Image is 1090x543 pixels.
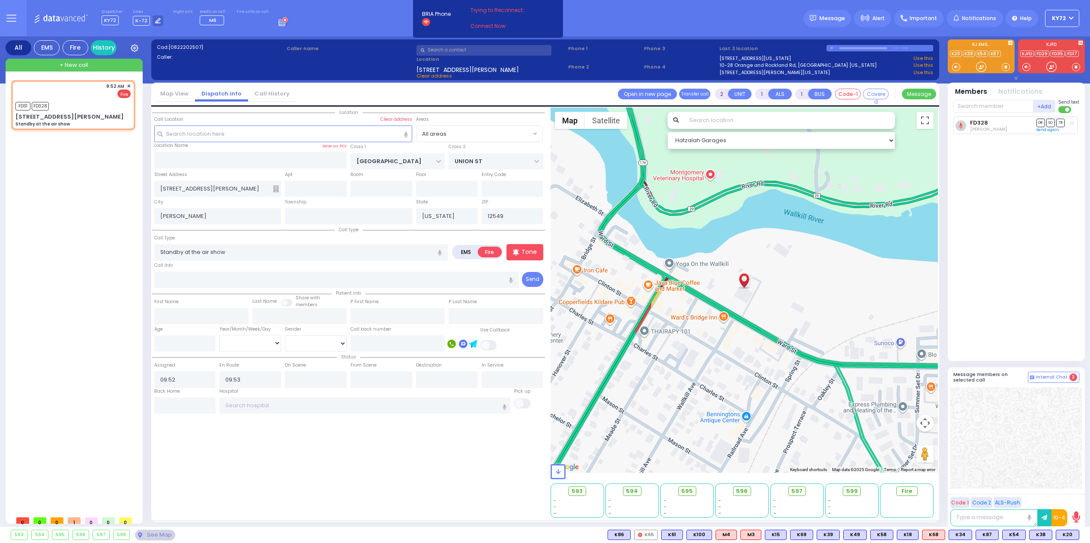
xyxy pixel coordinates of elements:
[173,9,192,15] label: Night unit
[719,504,721,510] span: -
[572,487,583,495] span: 593
[285,171,293,178] label: Apt
[470,22,538,30] a: Connect Now
[828,504,831,510] span: -
[963,51,975,57] a: K38
[422,130,446,138] span: All areas
[608,510,611,516] span: -
[950,51,962,57] a: K20
[34,40,60,55] div: EMS
[1035,51,1049,57] a: FD29
[285,362,306,369] label: On Scene
[913,62,933,69] a: Use this
[568,45,641,52] span: Phone 1
[449,298,477,305] label: P Last Name
[686,530,712,540] div: BLS
[514,388,530,395] label: Pick up
[350,171,363,178] label: Room
[1056,530,1079,540] div: BLS
[157,44,284,51] label: Cad:
[970,119,988,126] a: FD328
[219,388,238,395] label: Hospital
[416,362,442,369] label: Destination
[790,530,813,540] div: BLS
[60,61,88,69] span: + New call
[679,89,710,99] button: Transfer call
[664,504,666,510] span: -
[686,530,712,540] div: K100
[970,126,1007,132] span: Yitzchok Gross
[332,290,365,296] span: Patient info
[902,89,936,99] button: Message
[817,530,840,540] div: K39
[719,62,877,69] a: 10-28 Orange and Rockland Rd, [GEOGRAPHIC_DATA] [US_STATE]
[998,87,1042,97] button: Notifications
[626,487,638,495] span: 594
[482,171,506,178] label: Entry Code
[953,100,1033,113] input: Search member
[154,298,179,305] label: First Name
[817,530,840,540] div: BLS
[454,247,479,257] label: EMS
[296,295,320,301] small: Share with
[638,533,642,537] img: red-radio-icon.svg
[73,530,89,540] div: 596
[1033,100,1056,113] button: +Add
[422,10,451,18] span: BRIA Phone
[901,487,912,495] span: Fire
[949,530,972,540] div: K34
[828,497,831,504] span: -
[1036,119,1045,127] span: DR
[971,497,992,508] button: Code 2
[1052,15,1066,22] span: KY72
[819,14,845,23] span: Message
[154,142,188,149] label: Location Name
[219,326,281,333] div: Year/Month/Week/Day
[897,530,919,540] div: K18
[1020,51,1034,57] a: KJFD
[85,517,98,524] span: 0
[634,530,658,540] div: K65
[1036,127,1059,132] a: Send again
[644,63,717,71] span: Phone 4
[219,397,510,414] input: Search hospital
[913,55,933,62] a: Use this
[1028,372,1079,383] button: Internal Chat 3
[664,497,666,504] span: -
[335,109,362,116] span: Location
[1046,119,1055,127] span: SO
[51,517,63,524] span: 0
[684,112,895,129] input: Search location
[287,45,414,52] label: Caller name
[1056,530,1079,540] div: K20
[1045,10,1079,27] button: KY72
[416,56,565,63] label: Location
[719,55,791,62] a: [STREET_ADDRESS][US_STATE]
[209,17,216,24] span: M6
[950,497,970,508] button: Code 1
[644,45,717,52] span: Phone 3
[843,530,867,540] div: BLS
[608,530,631,540] div: K86
[716,530,737,540] div: M4
[350,326,391,333] label: Call back number
[661,530,683,540] div: BLS
[1002,530,1026,540] div: BLS
[740,530,761,540] div: ALS
[1029,530,1052,540] div: K38
[910,15,937,22] span: Important
[568,63,641,71] span: Phone 2
[106,83,124,90] span: 9:52 AM
[154,125,412,142] input: Search location here
[482,362,503,369] label: In Service
[618,89,677,99] a: Open in new page
[200,9,227,15] label: Medic on call
[350,298,379,305] label: P First Name
[416,116,429,123] label: Areas
[736,487,748,495] span: 596
[380,116,412,123] label: Clear address
[608,504,611,510] span: -
[791,487,803,495] span: 597
[1029,530,1052,540] div: BLS
[728,89,752,99] button: UNIT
